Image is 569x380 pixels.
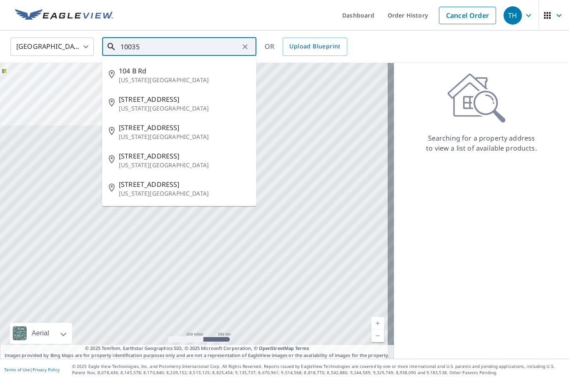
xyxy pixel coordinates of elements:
span: 104 B Rd [119,66,250,76]
a: Privacy Policy [33,367,60,372]
p: [US_STATE][GEOGRAPHIC_DATA] [119,76,250,84]
span: [STREET_ADDRESS] [119,179,250,189]
div: TH [504,6,522,25]
p: [US_STATE][GEOGRAPHIC_DATA] [119,161,250,169]
div: [GEOGRAPHIC_DATA] [10,35,94,58]
a: OpenStreetMap [259,345,294,351]
p: © 2025 Eagle View Technologies, Inc. and Pictometry International Corp. All Rights Reserved. Repo... [72,363,565,376]
a: Terms of Use [4,367,30,372]
span: Upload Blueprint [289,41,340,52]
span: © 2025 TomTom, Earthstar Geographics SIO, © 2025 Microsoft Corporation, © [85,345,309,352]
div: OR [265,38,347,56]
a: Cancel Order [439,7,496,24]
input: Search by address or latitude-longitude [120,35,239,58]
div: Aerial [29,323,52,344]
a: Current Level 5, Zoom In [371,317,384,330]
p: [US_STATE][GEOGRAPHIC_DATA] [119,133,250,141]
div: Aerial [10,323,72,344]
p: | [4,367,60,372]
span: [STREET_ADDRESS] [119,123,250,133]
button: Clear [239,41,251,53]
a: Terms [295,345,309,351]
a: Current Level 5, Zoom Out [371,330,384,342]
a: Upload Blueprint [283,38,347,56]
p: Searching for a property address to view a list of available products. [426,133,537,153]
img: EV Logo [15,9,113,22]
span: [STREET_ADDRESS] [119,94,250,104]
p: [US_STATE][GEOGRAPHIC_DATA] [119,104,250,113]
span: [STREET_ADDRESS] [119,151,250,161]
p: [US_STATE][GEOGRAPHIC_DATA] [119,189,250,198]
